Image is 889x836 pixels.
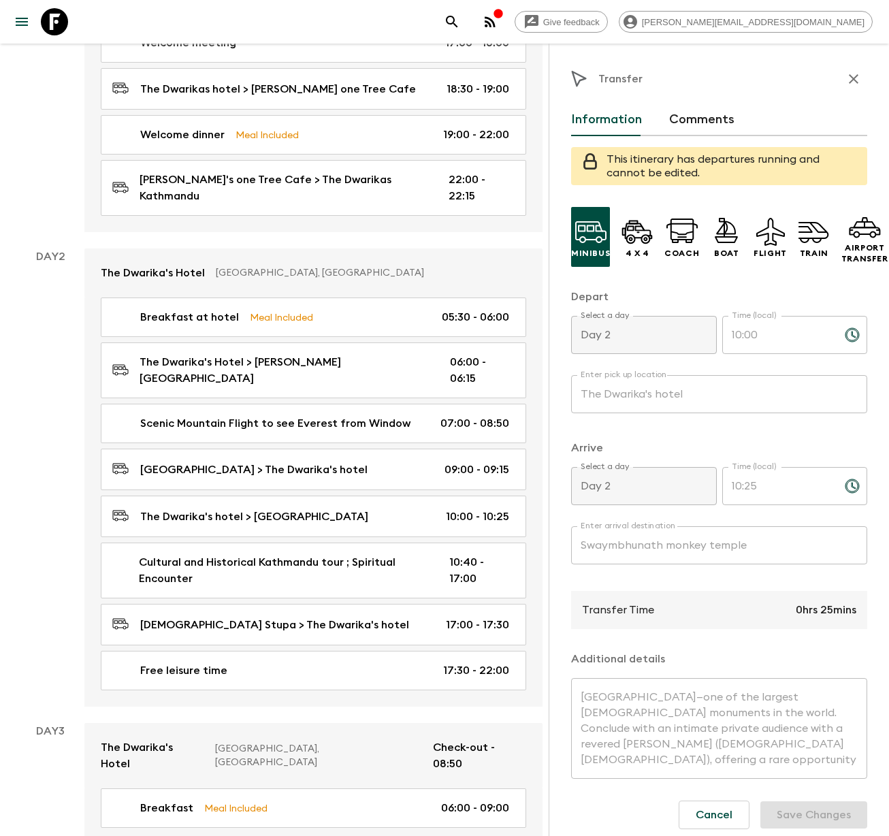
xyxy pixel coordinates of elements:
[101,788,526,828] a: BreakfastMeal Included06:00 - 09:00
[101,298,526,337] a: Breakfast at hotelMeal Included05:30 - 06:00
[754,248,787,259] p: Flight
[101,342,526,398] a: The Dwarika's Hotel > [PERSON_NAME][GEOGRAPHIC_DATA]06:00 - 06:15
[140,800,193,816] p: Breakfast
[634,17,872,27] span: [PERSON_NAME][EMAIL_ADDRESS][DOMAIN_NAME]
[450,354,509,387] p: 06:00 - 06:15
[796,602,856,618] p: 0hrs 25mins
[732,310,776,321] label: Time (local)
[515,11,608,33] a: Give feedback
[215,742,422,769] p: [GEOGRAPHIC_DATA], [GEOGRAPHIC_DATA]
[571,440,867,456] p: Arrive
[619,11,873,33] div: [PERSON_NAME][EMAIL_ADDRESS][DOMAIN_NAME]
[101,160,526,216] a: [PERSON_NAME]'s one Tree Cafe > The Dwarikas Kathmandu22:00 - 22:15
[101,68,526,110] a: The Dwarikas hotel > [PERSON_NAME] one Tree Cafe18:30 - 19:00
[722,316,834,354] input: hh:mm
[679,801,749,829] button: Cancel
[449,172,509,204] p: 22:00 - 22:15
[582,602,654,618] p: Transfer Time
[101,543,526,598] a: Cultural and Historical Kathmandu tour ; Spiritual Encounter10:40 - 17:00
[598,71,643,87] p: Transfer
[101,265,205,281] p: The Dwarika's Hotel
[581,461,629,472] label: Select a day
[443,662,509,679] p: 17:30 - 22:00
[140,309,239,325] p: Breakfast at hotel
[581,520,676,532] label: Enter arrival destination
[581,690,858,768] textarea: After your return, delve into [GEOGRAPHIC_DATA]’s spiritual heart with visits to the iconic Swaya...
[722,467,834,505] input: hh:mm
[8,8,35,35] button: menu
[101,604,526,645] a: [DEMOGRAPHIC_DATA] Stupa > The Dwarika's hotel17:00 - 17:30
[571,248,610,259] p: Minibus
[433,739,526,772] p: Check-out - 08:50
[101,449,526,490] a: [GEOGRAPHIC_DATA] > The Dwarika's hotel09:00 - 09:15
[140,662,227,679] p: Free leisure time
[101,651,526,690] a: Free leisure time17:30 - 22:00
[442,309,509,325] p: 05:30 - 06:00
[140,81,416,97] p: The Dwarikas hotel > [PERSON_NAME] one Tree Cafe
[443,127,509,143] p: 19:00 - 22:00
[140,617,409,633] p: [DEMOGRAPHIC_DATA] Stupa > The Dwarika's hotel
[204,801,268,816] p: Meal Included
[250,310,313,325] p: Meal Included
[140,172,427,204] p: [PERSON_NAME]'s one Tree Cafe > The Dwarikas Kathmandu
[446,509,509,525] p: 10:00 - 10:25
[140,415,410,432] p: Scenic Mountain Flight to see Everest from Window
[536,17,607,27] span: Give feedback
[440,415,509,432] p: 07:00 - 08:50
[664,248,699,259] p: Coach
[16,723,84,739] p: Day 3
[140,127,225,143] p: Welcome dinner
[581,369,667,381] label: Enter pick up location
[101,115,526,155] a: Welcome dinnerMeal Included19:00 - 22:00
[84,723,543,788] a: The Dwarika's Hotel[GEOGRAPHIC_DATA], [GEOGRAPHIC_DATA]Check-out - 08:50
[101,739,204,772] p: The Dwarika's Hotel
[140,354,428,387] p: The Dwarika's Hotel > [PERSON_NAME][GEOGRAPHIC_DATA]
[732,461,776,472] label: Time (local)
[101,404,526,443] a: Scenic Mountain Flight to see Everest from Window07:00 - 08:50
[841,242,888,264] p: Airport Transfer
[441,800,509,816] p: 06:00 - 09:00
[571,289,867,305] p: Depart
[669,103,734,136] button: Comments
[101,496,526,537] a: The Dwarika's hotel > [GEOGRAPHIC_DATA]10:00 - 10:25
[140,509,368,525] p: The Dwarika's hotel > [GEOGRAPHIC_DATA]
[447,81,509,97] p: 18:30 - 19:00
[16,248,84,265] p: Day 2
[139,554,427,587] p: Cultural and Historical Kathmandu tour ; Spiritual Encounter
[800,248,828,259] p: Train
[571,103,642,136] button: Information
[446,617,509,633] p: 17:00 - 17:30
[140,462,368,478] p: [GEOGRAPHIC_DATA] > The Dwarika's hotel
[607,154,820,178] span: This itinerary has departures running and cannot be edited.
[216,266,515,280] p: [GEOGRAPHIC_DATA], [GEOGRAPHIC_DATA]
[84,248,543,298] a: The Dwarika's Hotel[GEOGRAPHIC_DATA], [GEOGRAPHIC_DATA]
[626,248,649,259] p: 4 x 4
[571,651,867,667] p: Additional details
[444,462,509,478] p: 09:00 - 09:15
[581,310,629,321] label: Select a day
[449,554,509,587] p: 10:40 - 17:00
[714,248,739,259] p: Boat
[236,127,299,142] p: Meal Included
[438,8,466,35] button: search adventures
